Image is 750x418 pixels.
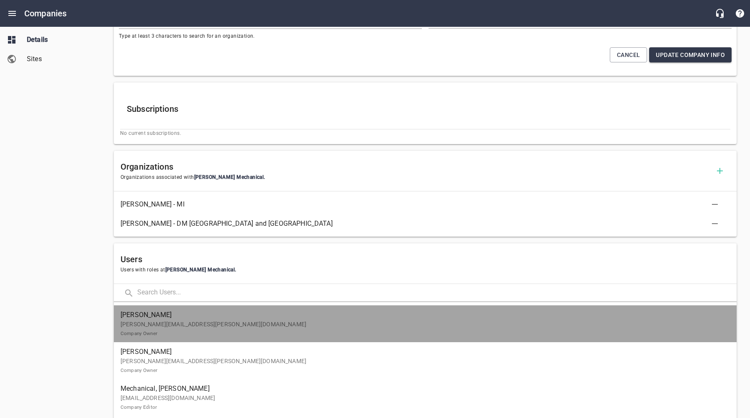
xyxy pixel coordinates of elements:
span: [PERSON_NAME] - DM [GEOGRAPHIC_DATA] and [GEOGRAPHIC_DATA] [121,219,717,229]
span: [PERSON_NAME] - MI [121,199,717,209]
a: Mechanical, [PERSON_NAME][EMAIL_ADDRESS][DOMAIN_NAME]Company Editor [114,379,737,416]
small: Company Owner [121,330,157,336]
a: [PERSON_NAME][PERSON_NAME][EMAIL_ADDRESS][PERSON_NAME][DOMAIN_NAME]Company Owner [114,342,737,379]
button: Update Company Info [649,47,732,63]
a: [PERSON_NAME][PERSON_NAME][EMAIL_ADDRESS][PERSON_NAME][DOMAIN_NAME]Company Owner [114,305,737,342]
span: [PERSON_NAME] Mechanical . [165,267,236,273]
p: [PERSON_NAME][EMAIL_ADDRESS][PERSON_NAME][DOMAIN_NAME] [121,357,723,374]
h6: Organizations [121,160,710,173]
button: Open drawer [2,3,22,23]
span: Type at least 3 characters to search for an organization. [119,32,422,41]
span: [PERSON_NAME] [121,310,723,320]
span: [PERSON_NAME] Mechanical . [194,174,265,180]
button: Cancel [610,47,647,63]
h6: Companies [24,7,67,20]
button: Live Chat [710,3,730,23]
input: Search Users... [137,284,737,302]
small: Company Editor [121,404,157,410]
h6: Users [121,253,730,266]
small: Company Owner [121,367,157,373]
span: Users with roles at [121,266,730,274]
span: Cancel [617,50,640,60]
span: [PERSON_NAME] [121,347,723,357]
span: Update Company Info [656,50,725,60]
span: Sites [27,54,90,64]
p: [EMAIL_ADDRESS][DOMAIN_NAME] [121,394,723,411]
span: No current subscriptions. [120,129,730,138]
span: Details [27,35,90,45]
span: Organizations associated with [121,173,710,182]
p: [PERSON_NAME][EMAIL_ADDRESS][PERSON_NAME][DOMAIN_NAME] [121,320,723,338]
button: Add Organization [710,161,730,181]
button: Delete Association [705,214,725,234]
button: Support Portal [730,3,750,23]
button: Delete Association [705,194,725,214]
h6: Subscriptions [127,102,724,116]
span: Mechanical, [PERSON_NAME] [121,384,723,394]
